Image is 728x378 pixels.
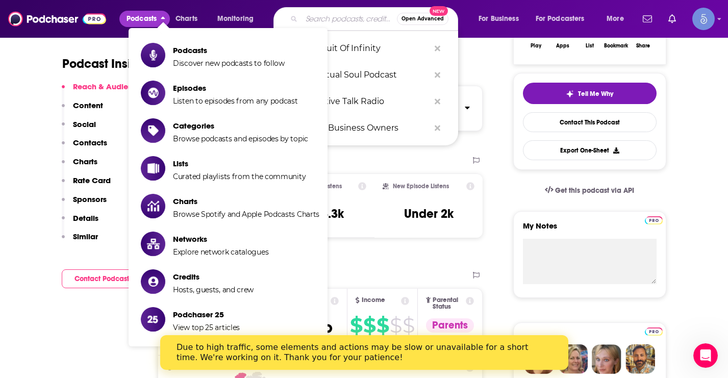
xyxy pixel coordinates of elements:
span: $ [403,317,414,334]
div: Share [636,43,650,49]
span: Listen to episodes from any podcast [173,96,298,106]
span: Episodes [173,83,298,93]
p: Positive Talk Radio [308,88,430,115]
a: Contact This Podcast [523,112,657,132]
button: open menu [210,11,267,27]
span: $ [363,317,375,334]
span: Charts [173,196,319,206]
p: Rate Card [73,175,111,185]
button: Content [62,100,103,119]
button: Sponsors [62,194,107,213]
span: Monitoring [217,12,254,26]
span: Browse Spotify and Apple Podcasts Charts [173,210,319,219]
span: Browse podcasts and episodes by topic [173,134,308,143]
p: Details [73,213,98,223]
span: Tell Me Why [578,90,613,98]
span: Get this podcast via API [555,186,634,195]
span: Discover new podcasts to follow [173,59,285,68]
div: Apps [556,43,569,49]
span: $ [376,317,389,334]
p: Spiritual Soul Podcast [308,62,430,88]
img: tell me why sparkle [566,90,574,98]
div: Play [531,43,541,49]
span: Categories [173,121,308,131]
p: Reach & Audience [73,82,142,91]
a: Charts [169,11,204,27]
span: Charts [175,12,197,26]
button: Contacts [62,138,107,157]
span: Countries [177,364,206,370]
a: Pro website [645,326,663,336]
button: Rate Card [62,175,111,194]
a: Pursuit Of Infinity [273,35,458,62]
a: Show notifications dropdown [664,10,680,28]
div: Bookmark [604,43,628,49]
div: Search podcasts, credits, & more... [283,7,468,31]
p: Charts [73,157,97,166]
button: close menu [119,11,170,27]
h3: Under 2k [404,206,454,221]
button: open menu [599,11,637,27]
span: Hosts, guests, and crew [173,285,254,294]
p: Social [73,119,96,129]
a: Get this podcast via API [537,178,643,203]
button: Details [62,213,98,232]
img: Podchaser - Follow, Share and Rate Podcasts [8,9,106,29]
span: View top 25 articles [173,323,240,332]
span: Income [362,297,385,304]
a: Pro website [645,215,663,224]
img: User Profile [692,8,715,30]
span: Podcasts [127,12,157,26]
button: Open AdvancedNew [397,13,448,25]
span: Open Advanced [401,16,444,21]
button: Show profile menu [692,8,715,30]
p: Real Business Owners [308,115,430,141]
p: Contacts [73,138,107,147]
label: My Notes [523,221,657,239]
p: Sponsors [73,194,107,204]
span: Lists [173,159,306,168]
span: Parental Status [433,297,464,310]
h1: Podcast Insights [62,56,155,71]
img: Jon Profile [625,344,655,374]
span: Networks [173,234,268,244]
a: Positive Talk Radio [273,88,458,115]
span: Credits [173,272,254,282]
a: Show notifications dropdown [639,10,656,28]
span: $ [390,317,401,334]
button: Social [62,119,96,138]
span: Curated playlists from the community [173,172,306,181]
button: tell me why sparkleTell Me Why [523,83,657,104]
span: Explore network catalogues [173,247,268,257]
a: Real Business Owners [273,115,458,141]
span: Podcasts [173,45,285,55]
h2: New Episode Listens [393,183,449,190]
iframe: Intercom live chat [693,343,718,368]
img: Jules Profile [592,344,621,374]
img: Podchaser Pro [645,216,663,224]
button: Export One-Sheet [523,140,657,160]
span: More [607,12,624,26]
p: Pursuit Of Infinity [308,35,430,62]
button: open menu [529,11,599,27]
div: List [586,43,594,49]
span: New [430,6,448,16]
button: Contact Podcast [62,269,142,288]
button: Charts [62,157,97,175]
div: Parents [426,318,474,333]
span: Logged in as Spiral5-G1 [692,8,715,30]
p: Content [73,100,103,110]
span: For Podcasters [536,12,585,26]
a: Spiritual Soul Podcast [273,62,458,88]
button: Similar [62,232,98,250]
iframe: Intercom live chat banner [160,335,568,370]
span: For Business [479,12,519,26]
button: Reach & Audience [62,82,142,100]
img: Podchaser Pro [645,327,663,336]
input: Search podcasts, credits, & more... [302,11,397,27]
button: open menu [471,11,532,27]
img: Barbara Profile [558,344,588,374]
span: Podchaser 25 [173,310,240,319]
